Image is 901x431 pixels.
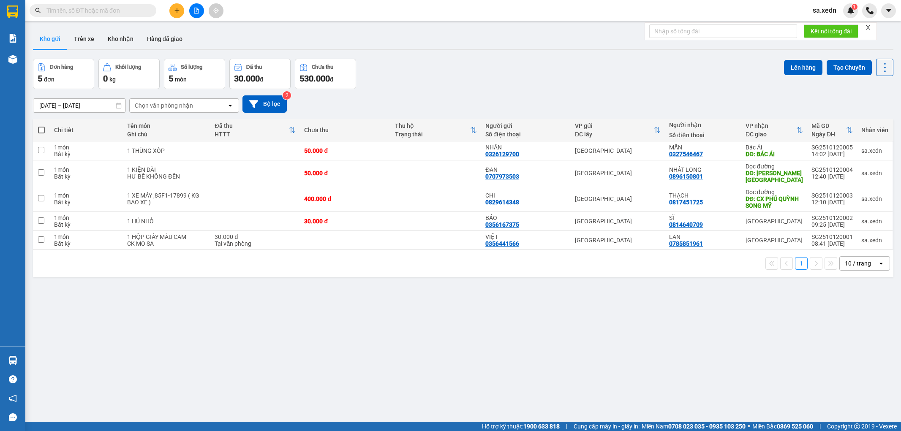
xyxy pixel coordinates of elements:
[140,29,189,49] button: Hàng đã giao
[885,7,893,14] span: caret-down
[575,131,654,138] div: ĐC lấy
[746,218,803,225] div: [GEOGRAPHIC_DATA]
[575,195,661,202] div: [GEOGRAPHIC_DATA]
[811,233,853,240] div: SG2510120001
[127,233,206,240] div: 1 HỘP GIẤY MÀU CAM
[669,144,737,151] div: MẪN
[566,422,567,431] span: |
[811,27,852,36] span: Kết nối tổng đài
[8,55,17,64] img: warehouse-icon
[67,29,101,49] button: Trên xe
[746,151,803,157] div: DĐ: BÁC ÁI
[853,4,856,10] span: 1
[669,214,737,221] div: SĨ
[746,122,796,129] div: VP nhận
[209,3,223,18] button: aim
[8,356,17,365] img: warehouse-icon
[485,192,566,199] div: CHI
[811,214,853,221] div: SG2510120002
[210,119,300,141] th: Toggle SortBy
[811,199,853,206] div: 12:10 [DATE]
[866,7,874,14] img: phone-icon
[304,127,386,133] div: Chưa thu
[845,259,871,268] div: 10 / trang
[54,151,119,157] div: Bất kỳ
[213,8,219,14] span: aim
[35,8,41,14] span: search
[642,422,746,431] span: Miền Nam
[811,144,853,151] div: SG2510120005
[485,151,519,157] div: 0326129700
[878,260,885,267] svg: open
[741,119,807,141] th: Toggle SortBy
[9,394,17,402] span: notification
[33,29,67,49] button: Kho gửi
[669,122,737,128] div: Người nhận
[482,422,560,431] span: Hỗ trợ kỹ thuật:
[485,240,519,247] div: 0356441566
[811,166,853,173] div: SG2510120004
[811,122,846,129] div: Mã GD
[819,422,821,431] span: |
[669,199,703,206] div: 0817451725
[46,6,146,15] input: Tìm tên, số ĐT hoặc mã đơn
[485,144,566,151] div: NHÂN
[54,166,119,173] div: 1 món
[54,233,119,240] div: 1 món
[215,122,289,129] div: Đã thu
[127,218,206,225] div: 1 HỦ NHỎ
[242,95,287,113] button: Bộ lọc
[811,240,853,247] div: 08:41 [DATE]
[174,8,180,14] span: plus
[164,59,225,89] button: Số lượng5món
[669,221,703,228] div: 0814640709
[54,240,119,247] div: Bất kỳ
[193,8,199,14] span: file-add
[50,64,73,70] div: Đơn hàng
[485,131,566,138] div: Số điện thoại
[98,59,160,89] button: Khối lượng0kg
[485,122,566,129] div: Người gửi
[181,64,202,70] div: Số lượng
[127,147,206,154] div: 1 THÙNG XỐP
[229,59,291,89] button: Đã thu30.000đ
[811,192,853,199] div: SG2510120003
[215,240,296,247] div: Tại văn phòng
[575,147,661,154] div: [GEOGRAPHIC_DATA]
[795,257,808,270] button: 1
[54,127,119,133] div: Chi tiết
[807,119,857,141] th: Toggle SortBy
[746,189,803,195] div: Dọc đường
[9,375,17,383] span: question-circle
[669,151,703,157] div: 0327546467
[299,73,330,84] span: 530.000
[246,64,262,70] div: Đã thu
[44,76,54,83] span: đơn
[575,170,661,176] div: [GEOGRAPHIC_DATA]
[854,423,860,429] span: copyright
[304,195,386,202] div: 400.000 đ
[33,99,125,112] input: Select a date range.
[304,170,386,176] div: 50.000 đ
[811,151,853,157] div: 14:02 [DATE]
[669,233,737,240] div: LAN
[752,422,813,431] span: Miền Bắc
[746,170,803,183] div: DĐ: SƠN LÂM - KHÁNH SƠN
[391,119,481,141] th: Toggle SortBy
[485,221,519,228] div: 0356167375
[649,24,797,38] input: Nhập số tổng đài
[38,73,42,84] span: 5
[54,214,119,221] div: 1 món
[784,60,822,75] button: Lên hàng
[806,5,843,16] span: sa.xedn
[811,173,853,180] div: 12:40 [DATE]
[668,423,746,430] strong: 0708 023 035 - 0935 103 250
[54,192,119,199] div: 1 món
[865,24,871,30] span: close
[485,233,566,240] div: VIỆT
[395,122,470,129] div: Thu hộ
[485,214,566,221] div: BẢO
[861,127,888,133] div: Nhân viên
[669,173,703,180] div: 0896150801
[215,131,289,138] div: HTTT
